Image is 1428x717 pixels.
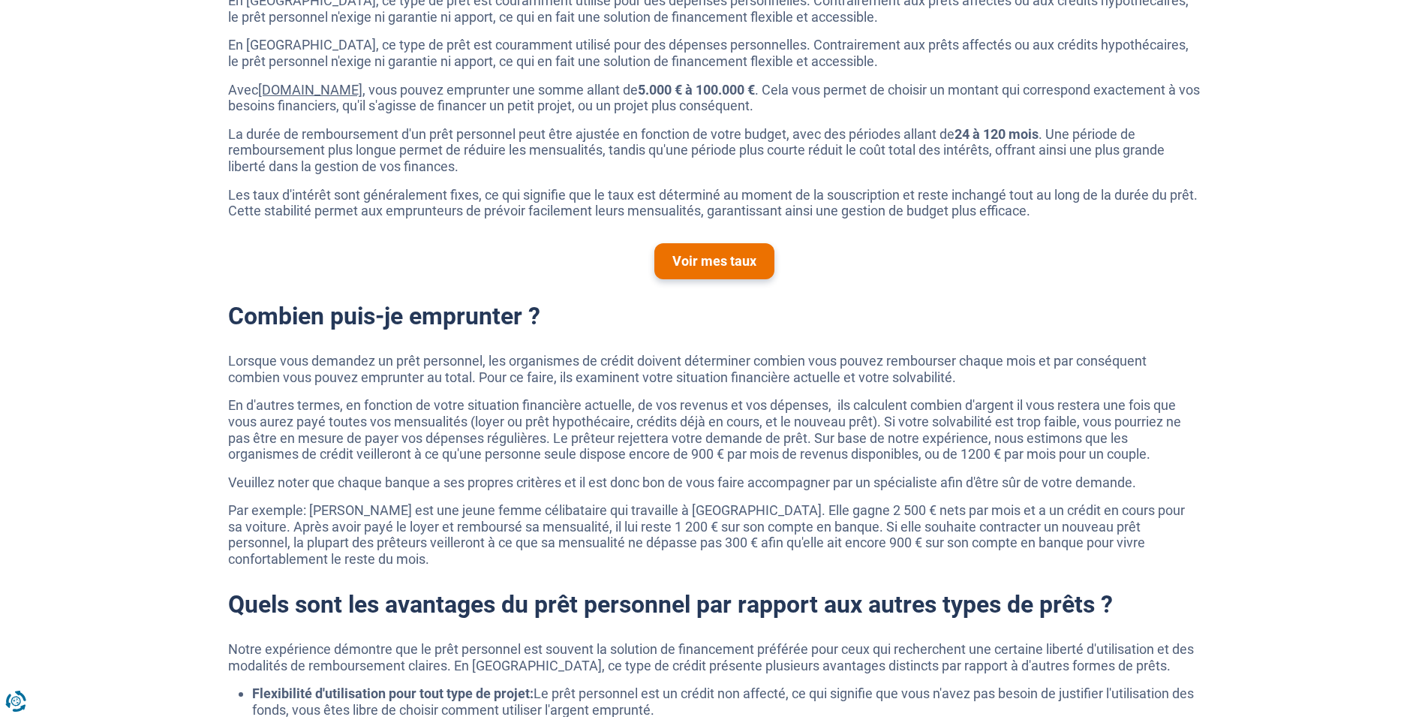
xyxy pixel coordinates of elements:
[228,126,1201,175] p: La durée de remboursement d'un prêt personnel peut être ajustée en fonction de votre budget, avec...
[228,302,1201,330] h2: Combien puis-je emprunter ?
[228,502,1201,567] p: Par exemple: [PERSON_NAME] est une jeune femme célibataire qui travaille à [GEOGRAPHIC_DATA]. Ell...
[228,474,1201,491] p: Veuillez noter que chaque banque a ses propres critères et il est donc bon de vous faire accompag...
[228,641,1201,673] p: Notre expérience démontre que le prêt personnel est souvent la solution de financement préférée p...
[252,685,534,701] strong: Flexibilité d'utilisation pour tout type de projet:
[955,126,1039,142] strong: 24 à 120 mois
[228,353,1201,385] p: Lorsque vous demandez un prêt personnel, les organismes de crédit doivent déterminer combien vous...
[228,82,1201,114] p: Avec , vous pouvez emprunter une somme allant de . Cela vous permet de choisir un montant qui cor...
[228,37,1201,69] p: En [GEOGRAPHIC_DATA], ce type de prêt est couramment utilisé pour des dépenses personnelles. Cont...
[228,397,1201,462] p: En d'autres termes, en fonction de votre situation financière actuelle, de vos revenus et vos dép...
[228,187,1201,219] p: Les taux d'intérêt sont généralement fixes, ce qui signifie que le taux est déterminé au moment d...
[638,82,755,98] strong: 5.000 € à 100.000 €
[654,243,774,279] a: Voir mes taux
[228,590,1201,619] h2: Quels sont les avantages du prêt personnel par rapport aux autres types de prêts ?
[258,82,362,98] a: [DOMAIN_NAME]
